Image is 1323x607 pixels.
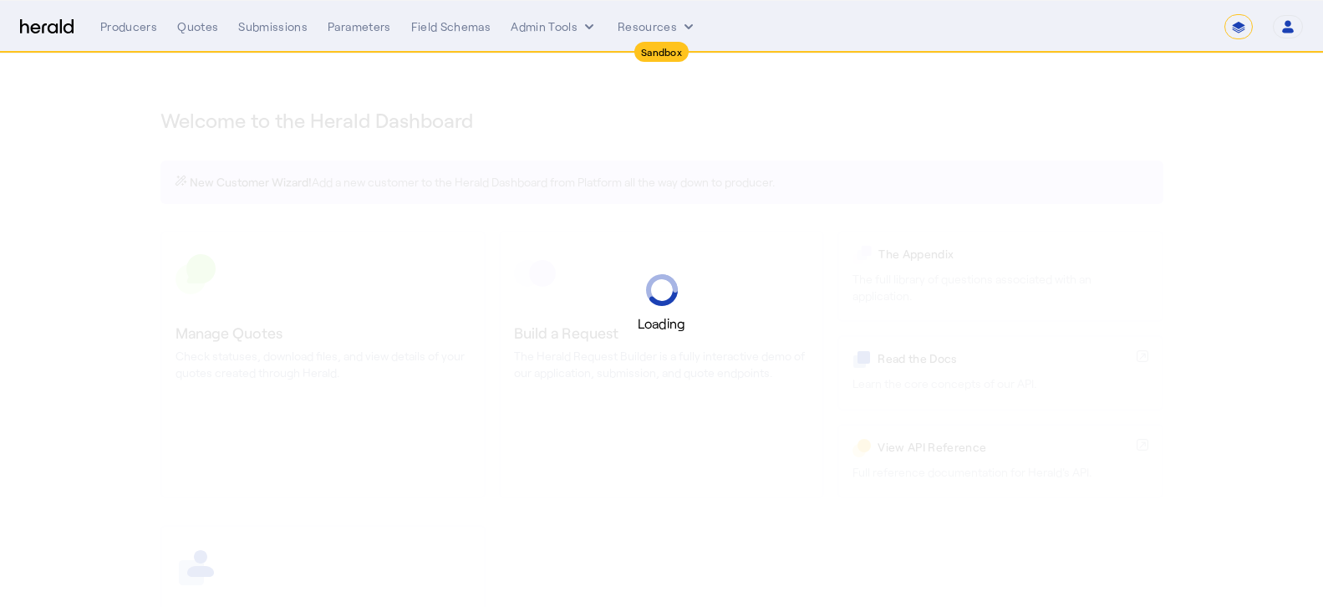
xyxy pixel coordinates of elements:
[20,19,74,35] img: Herald Logo
[411,18,491,35] div: Field Schemas
[100,18,157,35] div: Producers
[238,18,308,35] div: Submissions
[634,42,689,62] div: Sandbox
[328,18,391,35] div: Parameters
[177,18,218,35] div: Quotes
[618,18,697,35] button: Resources dropdown menu
[511,18,598,35] button: internal dropdown menu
